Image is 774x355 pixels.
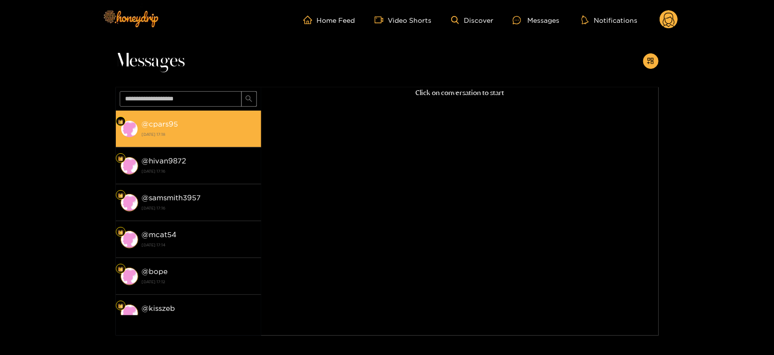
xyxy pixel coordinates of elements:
div: Messages [513,15,559,26]
strong: [DATE] 17:18 [142,130,256,139]
strong: [DATE] 17:16 [142,204,256,212]
button: Notifications [579,15,640,25]
strong: [DATE] 17:12 [142,314,256,323]
img: Fan Level [118,119,124,125]
p: Click on conversation to start [261,87,659,98]
span: Messages [116,49,185,73]
img: Fan Level [118,229,124,235]
img: conversation [121,194,138,211]
strong: @ kisszeb [142,304,175,312]
span: video-camera [375,16,388,24]
img: Fan Level [118,266,124,272]
strong: @ hivan9872 [142,157,187,165]
span: home [303,16,317,24]
strong: [DATE] 17:16 [142,167,256,176]
button: search [241,91,257,107]
a: Home Feed [303,16,355,24]
strong: @ samsmith3957 [142,194,201,202]
span: search [245,95,253,103]
img: conversation [121,157,138,175]
img: Fan Level [118,303,124,309]
strong: @ mcat54 [142,230,177,239]
a: Discover [451,16,493,24]
strong: @ cpars95 [142,120,178,128]
strong: [DATE] 17:12 [142,277,256,286]
strong: @ bope [142,267,168,275]
button: appstore-add [643,53,659,69]
img: Fan Level [118,156,124,161]
img: conversation [121,305,138,322]
span: appstore-add [647,57,654,65]
img: conversation [121,120,138,138]
img: Fan Level [118,193,124,198]
img: conversation [121,231,138,248]
a: Video Shorts [375,16,432,24]
img: conversation [121,268,138,285]
strong: [DATE] 17:14 [142,241,256,249]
